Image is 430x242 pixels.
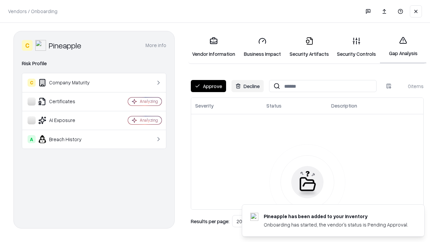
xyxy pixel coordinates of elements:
[28,79,108,87] div: Company Maturity
[239,32,286,63] a: Business Impact
[140,117,158,123] div: Analyzing
[49,40,81,51] div: Pineapple
[191,218,229,225] p: Results per page:
[145,39,166,51] button: More info
[397,83,424,90] div: 0 items
[28,116,108,124] div: AI Exposure
[250,213,258,221] img: pineappleenergy.com
[231,80,264,92] button: Decline
[380,31,426,64] a: Gap Analysis
[8,8,57,15] p: Vendors / Onboarding
[286,32,333,63] a: Security Artifacts
[22,59,166,68] div: Risk Profile
[333,32,380,63] a: Security Controls
[191,80,226,92] button: Approve
[266,102,282,109] div: Status
[28,79,36,87] div: C
[188,32,239,63] a: Vendor Information
[22,40,33,51] div: C
[140,98,158,104] div: Analyzing
[264,213,408,220] div: Pineapple has been added to your inventory
[35,40,46,51] img: Pineapple
[28,135,108,143] div: Breach History
[264,221,408,228] div: Onboarding has started, the vendor's status is Pending Approval.
[331,102,357,109] div: Description
[28,97,108,106] div: Certificates
[195,102,214,109] div: Severity
[28,135,36,143] div: A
